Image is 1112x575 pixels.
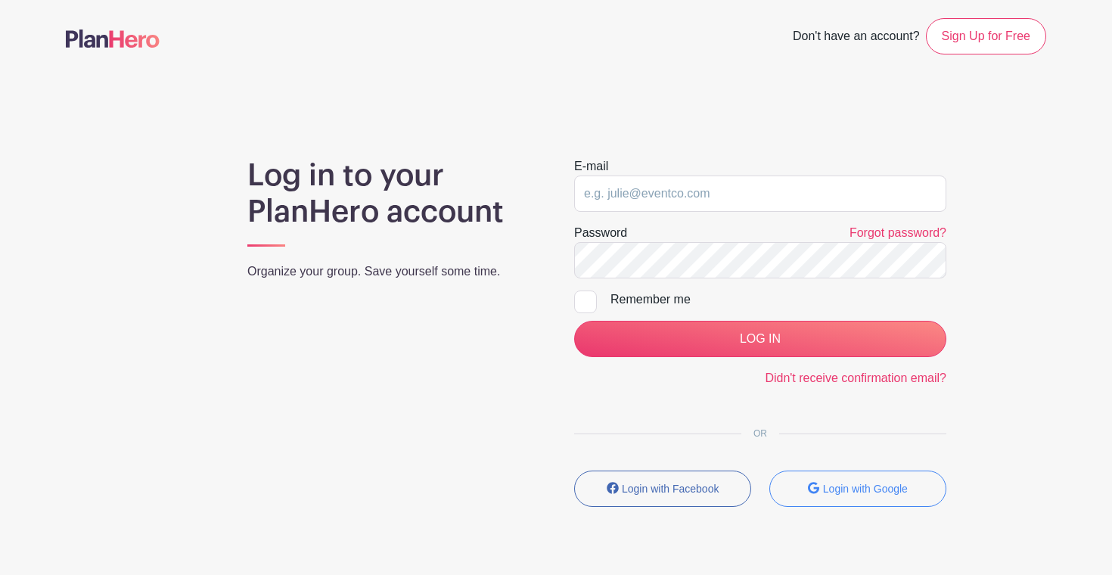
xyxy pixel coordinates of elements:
[574,176,946,212] input: e.g. julie@eventco.com
[769,471,946,507] button: Login with Google
[610,291,946,309] div: Remember me
[574,224,627,242] label: Password
[247,157,538,230] h1: Log in to your PlanHero account
[247,263,538,281] p: Organize your group. Save yourself some time.
[765,371,946,384] a: Didn't receive confirmation email?
[823,483,908,495] small: Login with Google
[574,157,608,176] label: E-mail
[926,18,1046,54] a: Sign Up for Free
[741,428,779,439] span: OR
[66,30,160,48] img: logo-507f7623f17ff9eddc593b1ce0a138ce2505c220e1c5a4e2b4648c50719b7d32.svg
[622,483,719,495] small: Login with Facebook
[793,21,920,54] span: Don't have an account?
[574,321,946,357] input: LOG IN
[574,471,751,507] button: Login with Facebook
[850,226,946,239] a: Forgot password?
